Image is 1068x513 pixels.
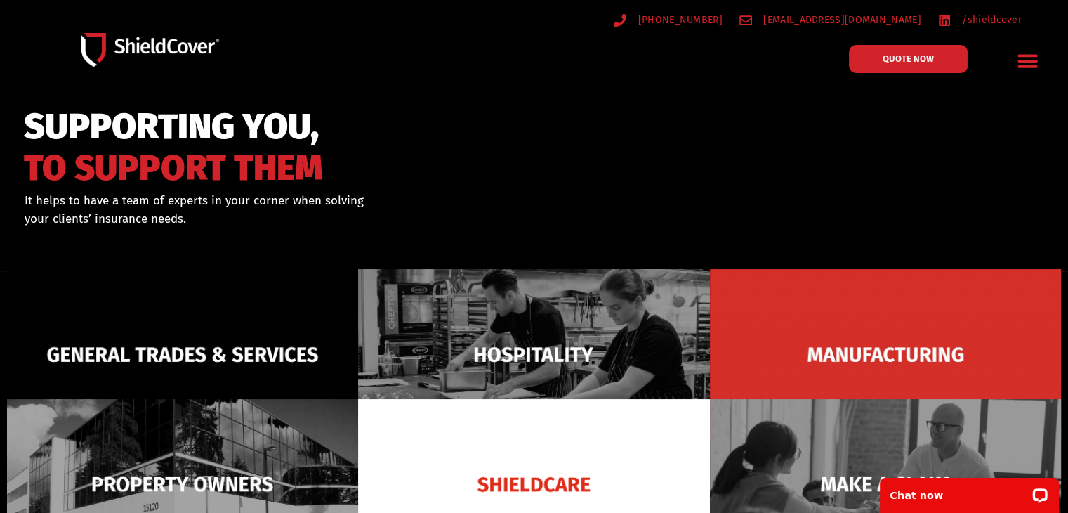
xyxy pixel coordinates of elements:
[871,469,1068,513] iframe: LiveChat chat widget
[635,11,723,29] span: [PHONE_NUMBER]
[883,54,934,63] span: QUOTE NOW
[739,11,921,29] a: [EMAIL_ADDRESS][DOMAIN_NAME]
[81,33,219,67] img: Shield-Cover-Underwriting-Australia-logo-full
[614,11,723,29] a: [PHONE_NUMBER]
[760,11,921,29] span: [EMAIL_ADDRESS][DOMAIN_NAME]
[938,11,1022,29] a: /shieldcover
[1011,44,1044,77] div: Menu Toggle
[25,192,602,228] div: It helps to have a team of experts in your corner when solving
[849,45,968,73] a: QUOTE NOW
[958,11,1022,29] span: /shieldcover
[24,112,323,141] span: SUPPORTING YOU,
[25,210,602,228] p: your clients’ insurance needs.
